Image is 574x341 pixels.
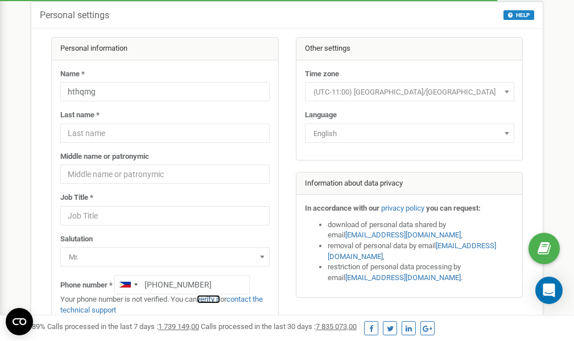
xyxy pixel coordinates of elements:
[305,124,514,143] span: English
[60,294,270,315] p: Your phone number is not verified. You can or
[60,69,85,80] label: Name *
[114,275,250,294] input: +1-800-555-55-55
[60,206,270,225] input: Job Title
[52,38,278,60] div: Personal information
[60,151,149,162] label: Middle name or patronymic
[503,10,534,20] button: HELP
[60,247,270,266] span: Mr.
[201,322,357,331] span: Calls processed in the last 30 days :
[158,322,199,331] u: 1 739 149,00
[60,82,270,101] input: Name
[305,204,379,212] strong: In accordance with our
[60,295,263,314] a: contact the technical support
[296,38,523,60] div: Other settings
[60,192,93,203] label: Job Title *
[345,231,461,239] a: [EMAIL_ADDRESS][DOMAIN_NAME]
[60,110,100,121] label: Last name *
[6,308,33,335] button: Open CMP widget
[47,322,199,331] span: Calls processed in the last 7 days :
[328,262,514,283] li: restriction of personal data processing by email .
[64,249,266,265] span: Mr.
[305,82,514,101] span: (UTC-11:00) Pacific/Midway
[345,273,461,282] a: [EMAIL_ADDRESS][DOMAIN_NAME]
[309,126,510,142] span: English
[197,295,220,303] a: verify it
[328,241,514,262] li: removal of personal data by email ,
[535,277,563,304] div: Open Intercom Messenger
[60,234,93,245] label: Salutation
[426,204,481,212] strong: you can request:
[60,165,270,184] input: Middle name or patronymic
[296,172,523,195] div: Information about data privacy
[40,10,109,20] h5: Personal settings
[328,241,496,261] a: [EMAIL_ADDRESS][DOMAIN_NAME]
[305,69,339,80] label: Time zone
[328,220,514,241] li: download of personal data shared by email ,
[115,276,141,294] div: Telephone country code
[381,204,424,212] a: privacy policy
[309,84,510,100] span: (UTC-11:00) Pacific/Midway
[305,110,337,121] label: Language
[60,280,113,291] label: Phone number *
[60,124,270,143] input: Last name
[316,322,357,331] u: 7 835 073,00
